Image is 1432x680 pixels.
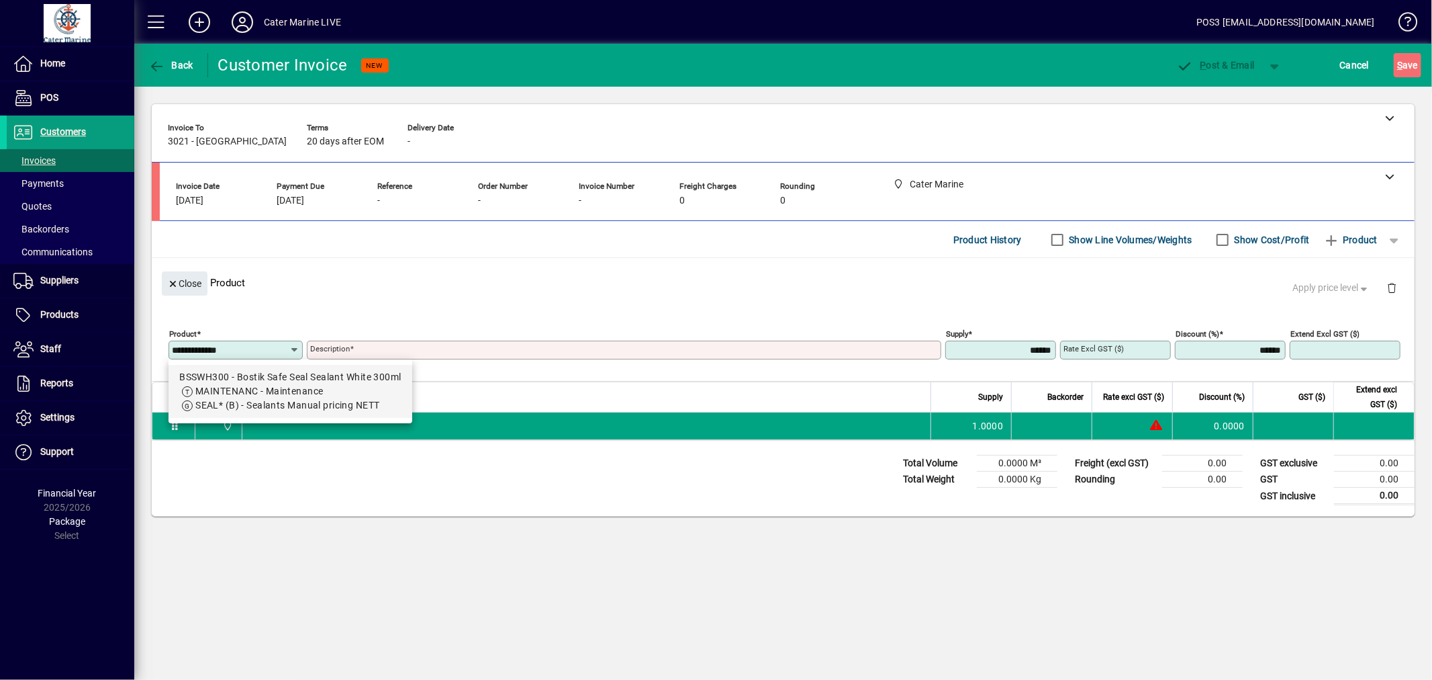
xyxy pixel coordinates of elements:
span: Suppliers [40,275,79,286]
span: ost & Email [1177,60,1255,71]
span: MAINTENANC - Maintenance [195,386,324,396]
td: GST [1253,472,1334,488]
span: Close [167,273,202,295]
span: [DATE] [176,196,203,206]
span: - [408,136,410,147]
a: Backorders [7,218,134,241]
td: Total Weight [896,472,977,488]
span: P [1200,60,1206,71]
button: Cancel [1337,53,1373,77]
span: Support [40,446,74,457]
span: Financial Year [38,488,97,499]
mat-label: Discount (%) [1176,329,1219,339]
span: - [579,196,581,206]
span: Cater Marine [219,419,234,433]
a: Products [7,298,134,332]
a: Staff [7,333,134,366]
span: - [478,196,481,206]
button: Apply price level [1288,276,1376,300]
span: SEAL* (B) - Sealants Manual pricing NETT [195,400,380,411]
td: 0.0000 [1172,413,1253,439]
mat-label: Product [169,329,197,339]
span: POS [40,92,58,103]
span: Back [148,60,193,71]
span: Discount (%) [1199,390,1245,405]
a: Settings [7,401,134,435]
span: NEW [367,61,383,70]
span: Customers [40,126,86,137]
button: Product History [948,228,1027,252]
span: Product History [953,229,1022,251]
span: Quotes [13,201,52,212]
td: Total Volume [896,456,977,472]
a: POS [7,81,134,115]
span: S [1397,60,1402,71]
td: GST inclusive [1253,488,1334,505]
a: Reports [7,367,134,400]
span: Package [49,516,85,527]
span: 0 [780,196,785,206]
button: Profile [221,10,264,34]
a: Invoices [7,149,134,172]
span: Communications [13,247,93,257]
button: Delete [1376,271,1408,304]
a: Quotes [7,195,134,218]
a: Home [7,47,134,81]
a: Communications [7,241,134,263]
td: 0.00 [1334,456,1415,472]
span: Settings [40,412,75,423]
a: Knowledge Base [1388,3,1415,46]
label: Show Cost/Profit [1232,233,1310,247]
td: GST exclusive [1253,456,1334,472]
button: Close [162,271,207,296]
div: Product [152,258,1415,307]
button: Back [145,53,197,77]
mat-label: Supply [946,329,968,339]
a: Suppliers [7,264,134,298]
span: - [377,196,380,206]
mat-label: Extend excl GST ($) [1290,329,1359,339]
span: ave [1397,54,1418,76]
div: POS3 [EMAIL_ADDRESS][DOMAIN_NAME] [1196,11,1375,33]
span: 0 [679,196,685,206]
mat-option: BSSWH300 - Bostik Safe Seal Sealant White 300ml [169,365,412,418]
button: Post & Email [1170,53,1261,77]
span: Supply [978,390,1003,405]
span: Backorder [1047,390,1084,405]
app-page-header-button: Close [158,277,211,289]
app-page-header-button: Delete [1376,282,1408,294]
button: Add [178,10,221,34]
td: Rounding [1068,472,1162,488]
span: Reports [40,378,73,388]
span: Staff [40,343,61,354]
span: Backorders [13,224,69,235]
span: Apply price level [1293,281,1371,295]
span: GST ($) [1298,390,1325,405]
span: Home [40,58,65,69]
mat-label: Rate excl GST ($) [1063,344,1124,353]
span: Invoices [13,155,56,166]
label: Show Line Volumes/Weights [1067,233,1192,247]
button: Save [1394,53,1421,77]
div: BSSWH300 - Bostik Safe Seal Sealant White 300ml [179,370,401,384]
div: Customer Invoice [218,54,348,76]
a: Payments [7,172,134,195]
span: Cancel [1340,54,1370,76]
app-page-header-button: Back [134,53,208,77]
span: 20 days after EOM [307,136,384,147]
span: Payments [13,178,64,189]
td: 0.0000 M³ [977,456,1057,472]
mat-label: Description [310,344,350,353]
td: Freight (excl GST) [1068,456,1162,472]
span: Rate excl GST ($) [1103,390,1164,405]
a: Support [7,435,134,469]
td: 0.00 [1162,472,1243,488]
span: 1.0000 [973,419,1004,433]
td: 0.00 [1162,456,1243,472]
span: Extend excl GST ($) [1342,382,1397,412]
span: Products [40,309,79,320]
span: 3021 - [GEOGRAPHIC_DATA] [168,136,287,147]
td: 0.00 [1334,488,1415,505]
td: 0.00 [1334,472,1415,488]
span: [DATE] [277,196,304,206]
